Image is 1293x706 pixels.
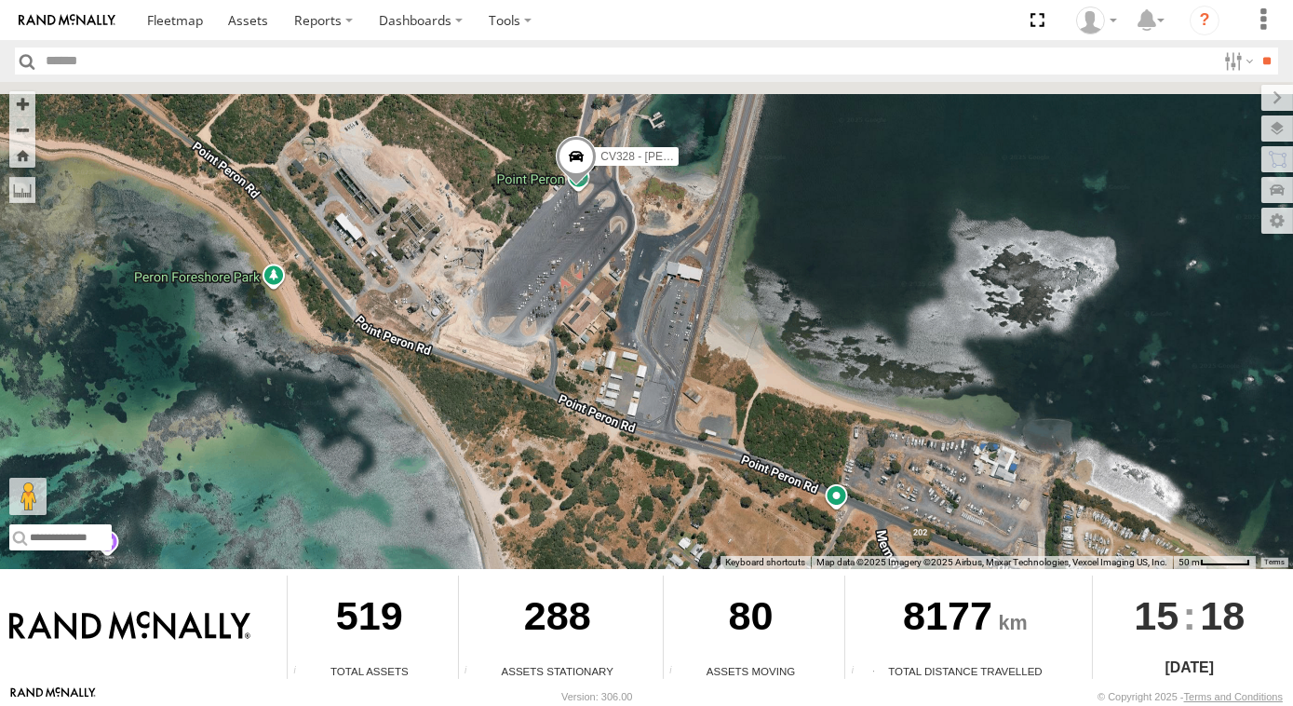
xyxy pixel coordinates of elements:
[288,663,451,679] div: Total Assets
[1217,48,1257,75] label: Search Filter Options
[845,665,873,679] div: Total distance travelled by all assets within specified date range and applied filters
[1190,6,1219,35] i: ?
[664,663,838,679] div: Assets Moving
[9,177,35,203] label: Measure
[459,663,656,679] div: Assets Stationary
[1265,558,1285,565] a: Terms (opens in new tab)
[1070,7,1124,34] div: Jaydon Walker
[664,576,838,663] div: 80
[9,478,47,515] button: Drag Pegman onto the map to open Street View
[1179,557,1200,567] span: 50 m
[1098,691,1283,702] div: © Copyright 2025 -
[725,556,805,569] button: Keyboard shortcuts
[1261,208,1293,234] label: Map Settings
[600,150,775,163] span: CV328 - [PERSON_NAME] Dancer
[1184,691,1283,702] a: Terms and Conditions
[1134,576,1179,656] span: 15
[9,611,250,643] img: Rand McNally
[845,663,1084,679] div: Total Distance Travelled
[845,576,1084,663] div: 8177
[9,143,35,168] button: Zoom Home
[288,665,316,679] div: Total number of Enabled Assets
[1093,657,1286,679] div: [DATE]
[10,687,96,706] a: Visit our Website
[561,691,632,702] div: Version: 306.00
[9,91,35,116] button: Zoom in
[288,576,451,663] div: 519
[816,557,1167,567] span: Map data ©2025 Imagery ©2025 Airbus, Maxar Technologies, Vexcel Imaging US, Inc.
[459,576,656,663] div: 288
[19,14,115,27] img: rand-logo.svg
[664,665,692,679] div: Total number of assets current in transit.
[1200,576,1245,656] span: 18
[1093,576,1286,656] div: :
[1173,556,1256,569] button: Map Scale: 50 m per 50 pixels
[459,665,487,679] div: Total number of assets current stationary.
[9,116,35,143] button: Zoom out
